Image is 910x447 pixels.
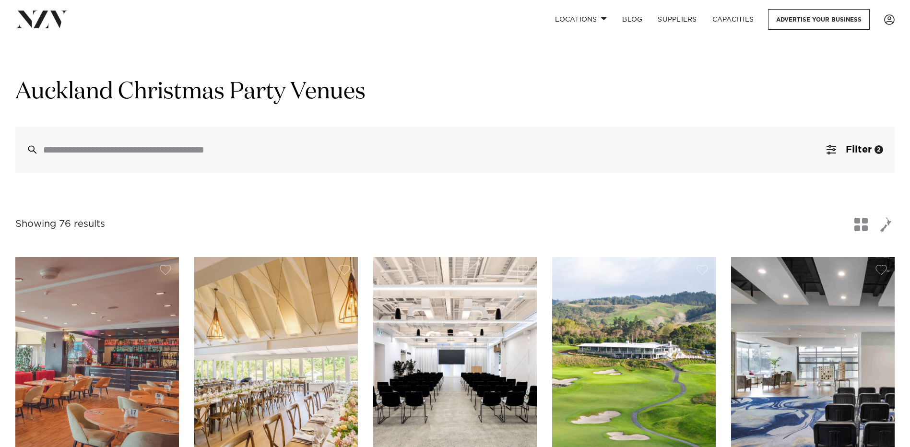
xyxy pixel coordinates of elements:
[15,217,105,232] div: Showing 76 results
[846,145,872,154] span: Filter
[768,9,870,30] a: Advertise your business
[615,9,650,30] a: BLOG
[15,11,68,28] img: nzv-logo.png
[547,9,615,30] a: Locations
[650,9,704,30] a: SUPPLIERS
[815,127,895,173] button: Filter2
[15,77,895,107] h1: Auckland Christmas Party Venues
[705,9,762,30] a: Capacities
[875,145,883,154] div: 2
